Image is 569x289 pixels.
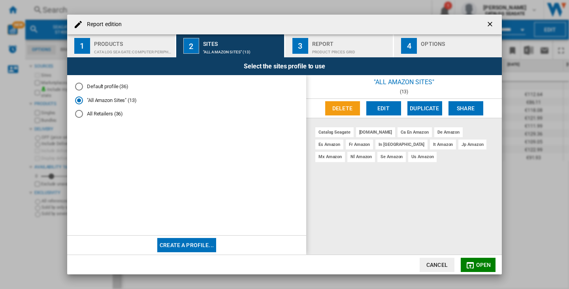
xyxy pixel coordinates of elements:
button: getI18NText('BUTTONS.CLOSE_DIALOG') [483,17,499,32]
div: "All Amazon Sites" (13) [203,46,281,54]
div: 2 [183,38,199,54]
h4: Report edition [83,21,122,28]
div: it amazon [430,140,456,149]
div: nl amazon [347,152,375,162]
button: Edit [366,101,401,115]
div: se amazon [377,152,406,162]
div: us amazon [408,152,437,162]
span: Open [476,262,491,268]
md-radio-button: Default profile (36) [75,83,298,91]
div: 3 [292,38,308,54]
div: Options [421,38,499,46]
md-radio-button: All Retailers (36) [75,110,298,118]
button: 3 Report Product prices grid [285,34,394,57]
button: Cancel [420,258,454,272]
button: 1 Products CATALOG SEAGATE:Computer peripherals [67,34,176,57]
button: Create a profile... [157,238,216,252]
button: 4 Options [394,34,502,57]
div: fr amazon [346,140,373,149]
button: Delete [325,101,360,115]
div: in [GEOGRAPHIC_DATA] [375,140,428,149]
div: (13) [306,89,502,94]
div: mx amazon [315,152,345,162]
div: Sites [203,38,281,46]
div: es amazon [315,140,343,149]
button: Open [461,258,496,272]
div: Products [94,38,172,46]
div: 4 [401,38,417,54]
md-radio-button: "All Amazon Sites" (13) [75,96,298,104]
button: Duplicate [407,101,442,115]
button: 2 Sites "All Amazon Sites" (13) [176,34,285,57]
div: [DOMAIN_NAME] [356,127,396,137]
div: "All Amazon Sites" [306,75,502,89]
md-dialog: Report edition ... [67,15,502,275]
div: Select the sites profile to use [67,57,502,75]
div: ca en amazon [398,127,432,137]
div: 1 [74,38,90,54]
div: de amazon [434,127,463,137]
ng-md-icon: getI18NText('BUTTONS.CLOSE_DIALOG') [486,20,496,30]
div: jp amazon [458,140,486,149]
button: Share [448,101,483,115]
div: Report [312,38,390,46]
div: CATALOG SEAGATE:Computer peripherals [94,46,172,54]
div: Product prices grid [312,46,390,54]
div: catalog seagate [315,127,354,137]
